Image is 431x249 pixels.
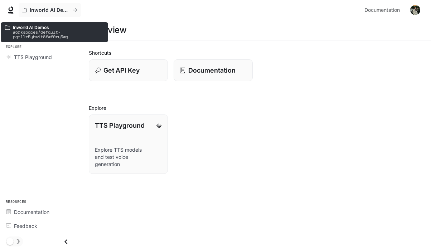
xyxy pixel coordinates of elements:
h2: Explore [89,104,422,112]
p: Inworld AI Demos [30,7,70,13]
p: Documentation [188,65,236,75]
p: TTS Playground [95,121,145,130]
button: Get API Key [89,59,168,81]
a: Feedback [3,220,77,232]
p: Inworld AI Demos [13,25,104,30]
span: TTS Playground [14,53,52,61]
span: Documentation [364,6,400,15]
img: User avatar [410,5,420,15]
a: TTS PlaygroundExplore TTS models and test voice generation [89,114,168,174]
p: Get API Key [103,65,140,75]
a: TTS Playground [3,51,77,63]
button: User avatar [408,3,422,17]
span: Documentation [14,208,49,216]
button: Close drawer [58,234,74,249]
h2: Shortcuts [89,49,422,57]
a: Documentation [174,59,253,81]
span: Dark mode toggle [6,237,14,245]
a: Documentation [362,3,405,17]
a: Documentation [3,206,77,218]
p: workspaces/default-pgtllr5yhw1t8fwf0ry3wg [13,30,104,39]
button: All workspaces [19,3,81,17]
span: Feedback [14,222,37,230]
p: Explore TTS models and test voice generation [95,146,162,168]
